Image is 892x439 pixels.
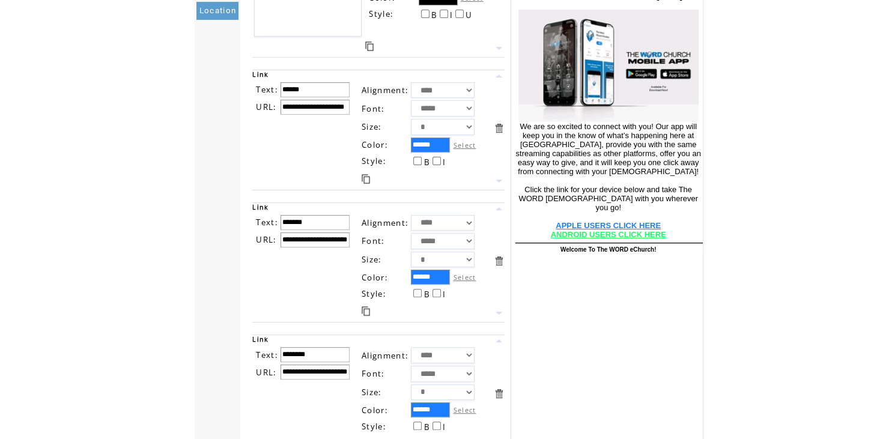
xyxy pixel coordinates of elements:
[493,203,505,214] a: Move this item up
[256,217,278,228] span: Text:
[493,307,505,319] a: Move this item down
[556,221,661,230] font: APPLE USERS CLICK HERE
[423,289,429,300] span: B
[362,350,408,361] span: Alignment:
[493,388,505,399] a: Delete this item
[362,103,385,114] span: Font:
[256,350,278,360] span: Text:
[450,10,453,20] span: I
[362,235,385,246] span: Font:
[493,70,505,82] a: Move this item up
[196,2,238,20] a: Location
[252,335,269,344] span: Link
[453,273,476,282] label: Select
[362,288,386,299] span: Style:
[453,141,476,150] label: Select
[256,84,278,95] span: Text:
[256,101,276,112] span: URL:
[431,10,437,20] span: B
[362,217,408,228] span: Alignment:
[362,368,385,379] span: Font:
[362,121,382,132] span: Size:
[256,367,276,378] span: URL:
[493,255,505,267] a: Delete this item
[365,41,374,51] a: Duplicate this item
[443,422,446,432] span: I
[518,10,699,122] img: images
[362,306,370,316] a: Duplicate this item
[362,139,388,150] span: Color:
[493,123,505,134] a: Delete this item
[443,157,446,168] span: I
[443,289,446,300] span: I
[493,175,505,187] a: Move this item down
[252,70,269,79] span: Link
[362,156,386,166] span: Style:
[423,157,429,168] span: B
[551,230,666,239] font: ANDROID USERS CLICK HERE
[362,387,382,398] span: Size:
[369,8,393,19] span: Style:
[362,405,388,416] span: Color:
[560,246,657,253] font: Welcome To The WORD eChurch!
[252,203,269,211] span: Link
[362,85,408,95] span: Alignment:
[551,236,666,237] a: ANDROID USERS CLICK HERE
[362,421,386,432] span: Style:
[362,174,370,184] a: Duplicate this item
[423,422,429,432] span: B
[256,234,276,245] span: URL:
[362,254,382,265] span: Size:
[493,43,505,54] a: Move this item down
[466,10,472,20] span: U
[515,122,700,212] font: We are so excited to connect with you! Our app will keep you in the know of what’s happening here...
[453,405,476,414] label: Select
[362,272,388,283] span: Color:
[556,227,661,228] a: APPLE USERS CLICK HERE
[493,335,505,347] a: Move this item up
